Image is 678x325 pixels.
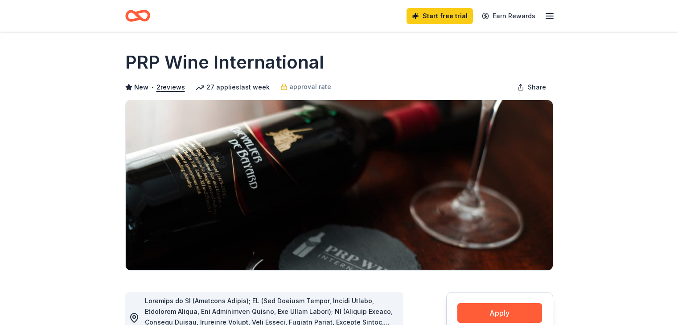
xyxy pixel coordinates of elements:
[407,8,473,24] a: Start free trial
[528,82,546,93] span: Share
[156,82,185,93] button: 2reviews
[151,84,154,91] span: •
[125,5,150,26] a: Home
[126,100,553,270] img: Image for PRP Wine International
[289,81,331,92] span: approval rate
[125,50,324,75] h1: PRP Wine International
[134,82,148,93] span: New
[477,8,541,24] a: Earn Rewards
[280,81,331,92] a: approval rate
[196,82,270,93] div: 27 applies last week
[457,303,542,323] button: Apply
[510,78,553,96] button: Share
